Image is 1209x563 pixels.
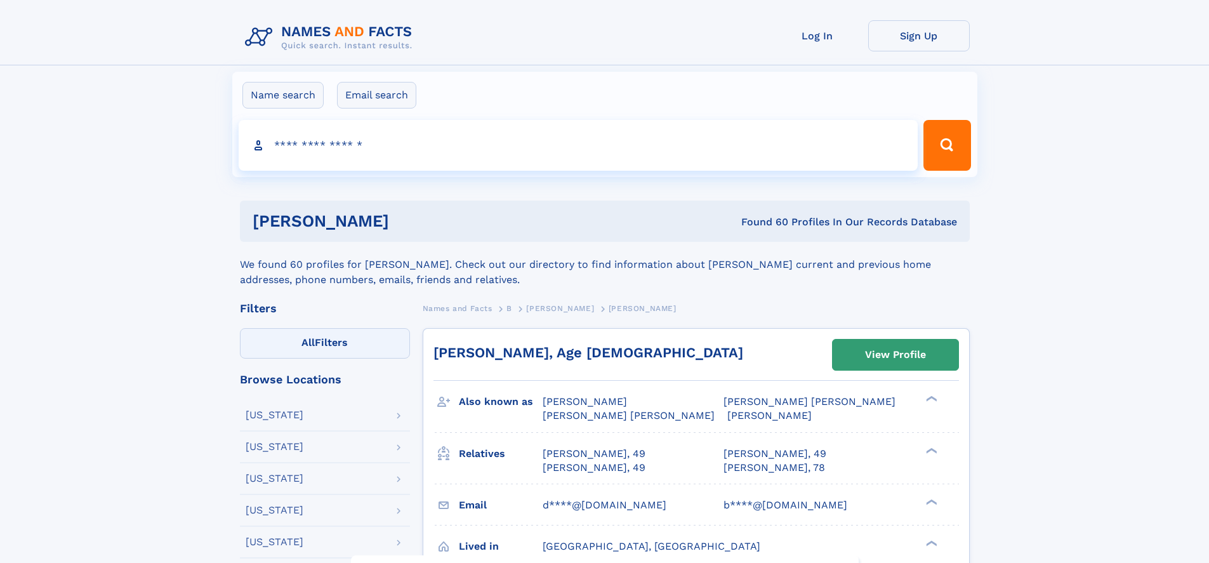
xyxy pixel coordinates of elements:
[723,395,895,407] span: [PERSON_NAME] [PERSON_NAME]
[246,537,303,547] div: [US_STATE]
[246,442,303,452] div: [US_STATE]
[868,20,970,51] a: Sign Up
[246,410,303,420] div: [US_STATE]
[923,446,938,454] div: ❯
[240,374,410,385] div: Browse Locations
[301,336,315,348] span: All
[239,120,918,171] input: search input
[459,494,543,516] h3: Email
[923,539,938,547] div: ❯
[727,409,812,421] span: [PERSON_NAME]
[253,213,565,229] h1: [PERSON_NAME]
[506,300,512,316] a: B
[923,120,970,171] button: Search Button
[723,461,825,475] a: [PERSON_NAME], 78
[433,345,743,361] a: [PERSON_NAME], Age [DEMOGRAPHIC_DATA]
[506,304,512,313] span: B
[240,20,423,55] img: Logo Names and Facts
[543,409,715,421] span: [PERSON_NAME] [PERSON_NAME]
[242,82,324,109] label: Name search
[526,300,594,316] a: [PERSON_NAME]
[723,447,826,461] a: [PERSON_NAME], 49
[246,474,303,484] div: [US_STATE]
[240,303,410,314] div: Filters
[543,447,645,461] a: [PERSON_NAME], 49
[459,391,543,413] h3: Also known as
[459,443,543,465] h3: Relatives
[459,536,543,557] h3: Lived in
[833,340,958,370] a: View Profile
[865,340,926,369] div: View Profile
[337,82,416,109] label: Email search
[543,540,760,552] span: [GEOGRAPHIC_DATA], [GEOGRAPHIC_DATA]
[565,215,957,229] div: Found 60 Profiles In Our Records Database
[543,461,645,475] a: [PERSON_NAME], 49
[526,304,594,313] span: [PERSON_NAME]
[609,304,677,313] span: [PERSON_NAME]
[923,498,938,506] div: ❯
[240,242,970,288] div: We found 60 profiles for [PERSON_NAME]. Check out our directory to find information about [PERSON...
[767,20,868,51] a: Log In
[240,328,410,359] label: Filters
[423,300,492,316] a: Names and Facts
[246,505,303,515] div: [US_STATE]
[923,395,938,403] div: ❯
[543,395,627,407] span: [PERSON_NAME]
